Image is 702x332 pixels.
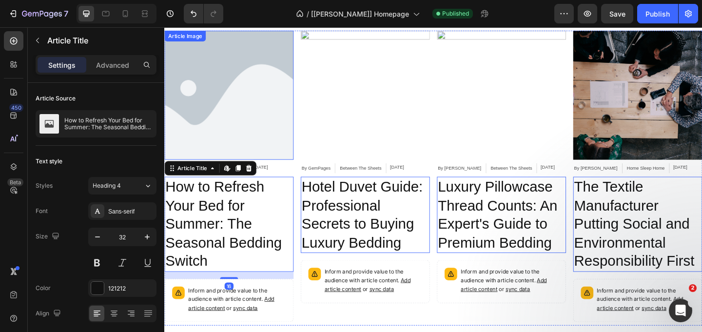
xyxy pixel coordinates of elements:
div: 450 [9,104,23,112]
iframe: Design area [164,27,702,332]
p: Inform and provide value to the audience with article content. [322,261,429,290]
div: By [PERSON_NAME] [445,148,494,158]
span: / [307,9,309,19]
span: sync data [519,301,546,309]
span: 2 [689,284,697,292]
div: [DATE] [245,148,260,156]
div: Article Source [36,94,76,103]
a: Hotel Duvet Guide: Professional Secrets to Buying Luxury Bedding [148,162,289,245]
p: Advanced [96,60,129,70]
span: or [362,281,398,288]
div: Between The Sheets [190,148,237,158]
div: Undo/Redo [184,4,223,23]
div: Font [36,207,48,215]
div: [DATE] [409,148,424,156]
span: [[PERSON_NAME]] Homepage [311,9,409,19]
a: The Textile Manufacturer Putting Social and Environmental Responsibility First [445,162,585,266]
span: sync data [223,281,250,288]
p: Article Title [47,35,153,46]
span: or [66,301,101,309]
span: sync data [371,281,398,288]
div: Between The Sheets [354,148,401,158]
span: sync data [75,301,101,309]
div: Beta [7,178,23,186]
div: Size [36,230,61,243]
div: Publish [645,9,670,19]
button: 7 [4,4,73,23]
button: Save [601,4,633,23]
span: Save [609,10,625,18]
iframe: Intercom live chat [669,299,692,322]
div: Align [36,307,63,320]
div: [DATE] [553,148,568,156]
button: Heading 4 [88,177,156,195]
div: Color [36,284,51,293]
a: Luxury Pillowcase Thread Counts: An Expert's Guide to Premium Bedding [296,162,437,245]
div: Sans-serif [108,207,154,216]
p: Inform and provide value to the audience with article content. [26,282,132,310]
p: Inform and provide value to the audience with article content. [174,261,280,290]
span: Published [442,9,469,18]
p: Settings [48,60,76,70]
div: Styles [36,181,53,190]
div: Text style [36,157,62,166]
div: By [PERSON_NAME] [296,148,346,158]
div: By GemPages [148,148,181,158]
div: 121212 [108,284,154,293]
p: 7 [64,8,68,20]
p: Inform and provide value to the audience with article content. [470,282,577,310]
span: or [214,281,250,288]
span: Heading 4 [93,181,121,190]
p: How to Refresh Your Bed for Summer: The Seasonal Bedding Switch [64,117,153,131]
span: or [510,301,546,309]
div: Home Sleep Home [502,148,545,158]
button: Publish [637,4,678,23]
